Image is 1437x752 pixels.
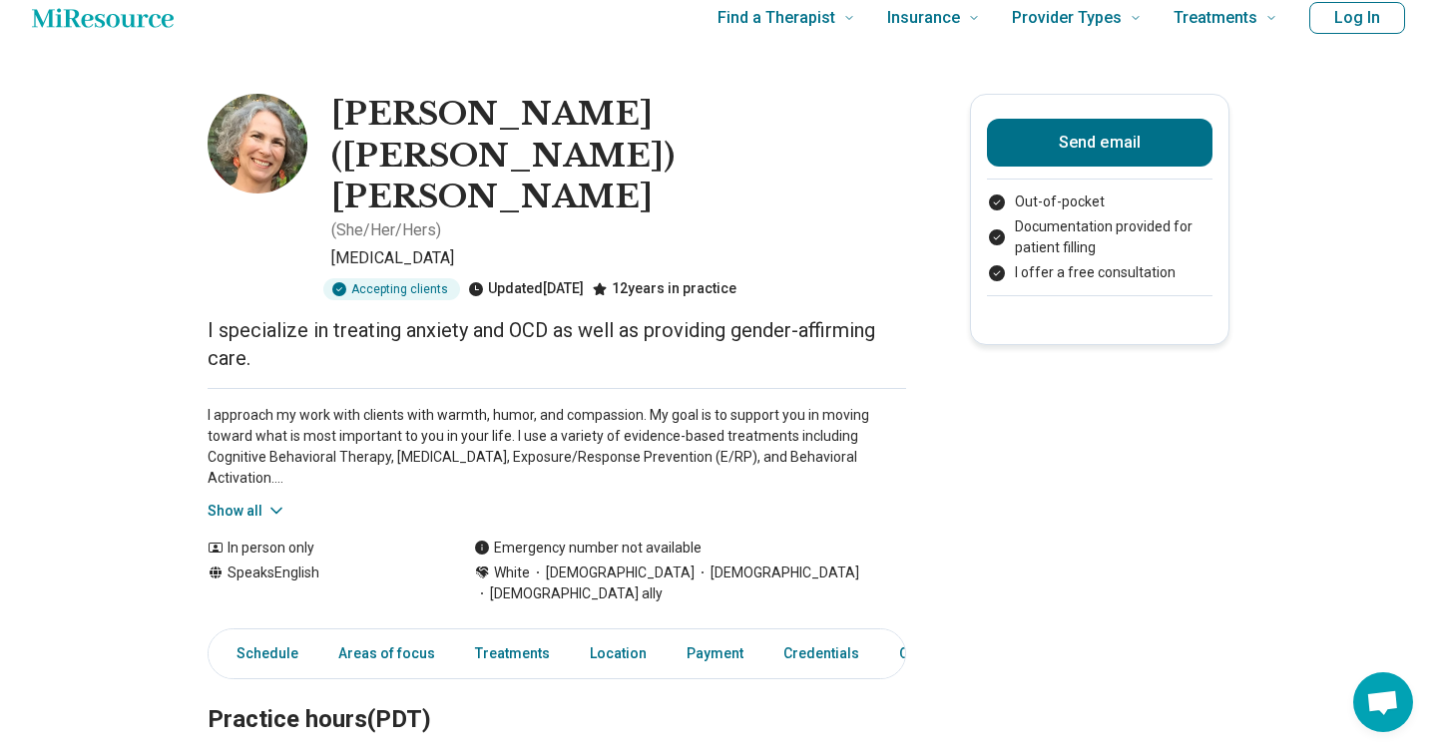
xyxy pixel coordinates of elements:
[1012,4,1122,32] span: Provider Types
[326,633,447,674] a: Areas of focus
[695,563,859,583] span: [DEMOGRAPHIC_DATA]
[331,246,906,270] p: [MEDICAL_DATA]
[887,4,960,32] span: Insurance
[208,563,434,604] div: Speaks English
[675,633,755,674] a: Payment
[208,655,906,737] h2: Practice hours (PDT)
[208,316,906,372] p: I specialize in treating anxiety and OCD as well as providing gender-affirming care.
[208,405,906,489] p: I approach my work with clients with warmth, humor, and compassion. My goal is to support you in ...
[494,563,530,583] span: White
[887,633,959,674] a: Other
[468,278,584,300] div: Updated [DATE]
[208,538,434,559] div: In person only
[208,94,307,193] img: Elizabeth Hubert, Psychologist
[1309,2,1405,34] button: Log In
[1353,672,1413,732] div: Open chat
[771,633,871,674] a: Credentials
[578,633,659,674] a: Location
[530,563,695,583] span: [DEMOGRAPHIC_DATA]
[987,191,1212,212] li: Out-of-pocket
[987,191,1212,283] ul: Payment options
[987,216,1212,258] li: Documentation provided for patient filling
[592,278,736,300] div: 12 years in practice
[718,4,835,32] span: Find a Therapist
[474,538,702,559] div: Emergency number not available
[213,633,310,674] a: Schedule
[987,262,1212,283] li: I offer a free consultation
[323,278,460,300] div: Accepting clients
[463,633,562,674] a: Treatments
[331,94,906,218] h1: [PERSON_NAME] ([PERSON_NAME]) [PERSON_NAME]
[331,218,441,242] p: ( She/Her/Hers )
[474,583,663,604] span: [DEMOGRAPHIC_DATA] ally
[208,501,286,522] button: Show all
[1174,4,1257,32] span: Treatments
[987,119,1212,167] button: Send email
